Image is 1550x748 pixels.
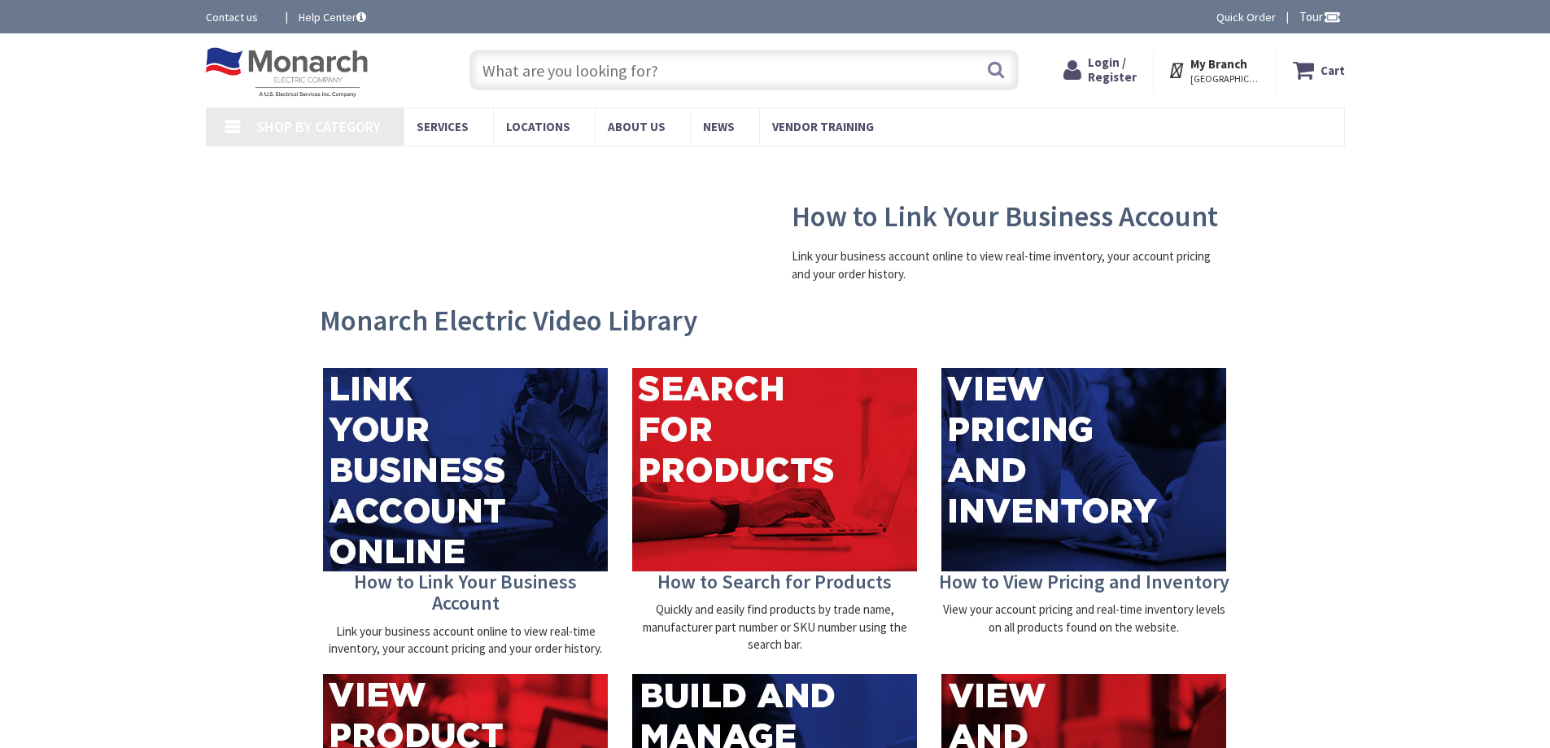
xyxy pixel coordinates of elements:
a: How to View Pricing and Inventory [939,571,1229,593]
img: Monarch Electric Company [206,47,369,98]
a: Cart [1293,55,1345,85]
span: Tour [1299,9,1341,24]
p: Quickly and easily find products by trade name, manufacturer part number or SKU number using the ... [628,601,921,653]
span: Locations [506,119,570,134]
span: About Us [608,119,666,134]
a: Contact us [206,9,273,25]
h2: Monarch Electric Video Library [320,307,1231,335]
input: What are you looking for? [469,50,1019,90]
a: Login / Register [1063,55,1137,85]
a: How to Search for Products [657,571,892,593]
strong: My Branch [1190,56,1247,72]
a: Help Center [299,9,366,25]
span: News [703,119,735,134]
a: Quick Order [1216,9,1276,25]
p: Link your business account online to view real-time inventory, your account pricing and your orde... [320,623,613,658]
span: [GEOGRAPHIC_DATA], [GEOGRAPHIC_DATA] [1190,72,1260,85]
strong: Cart [1321,55,1345,85]
a: How to Link Your Business Account [320,571,613,615]
span: Services [417,119,469,134]
span: Login / Register [1088,55,1137,85]
div: My Branch [GEOGRAPHIC_DATA], [GEOGRAPHIC_DATA] [1169,55,1260,85]
div: Link your business account online to view real-time inventory, your account pricing and your orde... [792,247,1223,282]
span: Shop By Category [256,117,381,136]
p: View your account pricing and real-time inventory levels on all products found on the website. [937,601,1230,636]
span: Vendor Training [772,119,874,134]
h2: How to Link Your Business Account [792,203,1223,231]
